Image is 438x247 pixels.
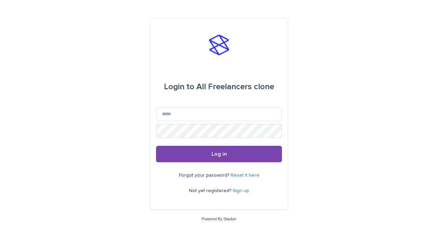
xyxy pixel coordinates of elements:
[164,83,194,91] span: Login to
[211,151,227,157] span: Log in
[164,77,274,96] div: All Freelancers clone
[233,188,249,193] a: Sign up
[202,217,236,221] a: Powered By Stacker
[189,188,233,193] span: Not yet registered?
[209,35,229,55] img: stacker-logo-s-only.png
[231,173,259,178] a: Reset it here
[156,146,282,162] button: Log in
[179,173,231,178] span: Forgot your password?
